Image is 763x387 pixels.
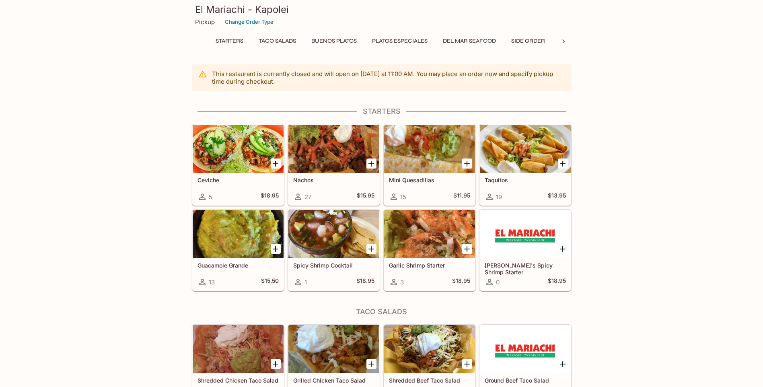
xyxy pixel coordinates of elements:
button: Add Spicy Shrimp Cocktail [366,244,376,254]
h5: Nachos [293,177,374,183]
div: Shredded Beef Taco Salad [384,325,475,373]
button: Side Order [507,35,549,47]
h5: Shredded Chicken Taco Salad [197,377,279,384]
button: Change Order Type [221,16,277,28]
p: Pickup [195,18,215,26]
h5: Guacamole Grande [197,262,279,269]
span: 3 [400,278,404,286]
h5: Spicy Shrimp Cocktail [293,262,374,269]
h5: $18.95 [261,192,279,202]
span: 27 [304,193,311,201]
button: Del Mar Seafood [438,35,500,47]
button: Add Guacamole Grande [271,244,281,254]
a: Taquitos19$13.95 [479,124,571,206]
a: Guacamole Grande13$15.50 [192,210,284,291]
a: Mini Quesadillas15$11.95 [384,124,475,206]
button: Add Ceviche [271,159,281,169]
h5: [PERSON_NAME]'s Spicy Shrimp Starter [485,262,566,275]
p: This restaurant is currently closed and will open on [DATE] at 11:00 AM . You may place an order ... [212,70,565,85]
button: Taco Salads [254,35,300,47]
div: Taquitos [480,125,571,173]
h5: $18.95 [548,277,566,287]
button: Add Taquitos [558,159,568,169]
button: Add Shredded Chicken Taco Salad [271,359,281,369]
h5: $18.95 [356,277,374,287]
h5: Ceviche [197,177,279,183]
span: 15 [400,193,406,201]
button: Add Ground Beef Taco Salad [558,359,568,369]
h5: $15.95 [357,192,374,202]
span: 13 [209,278,215,286]
button: Add Nachos [366,159,376,169]
span: 19 [496,193,502,201]
div: Garlic Shrimp Starter [384,210,475,258]
h4: Starters [192,107,572,116]
h5: $11.95 [453,192,470,202]
h4: Taco Salads [192,307,572,316]
button: Add Garlic Shrimp Starter [462,244,472,254]
a: [PERSON_NAME]'s Spicy Shrimp Starter0$18.95 [479,210,571,291]
h5: Garlic Shrimp Starter [389,262,470,269]
div: Grilled Chicken Taco Salad [288,325,379,373]
h5: Shredded Beef Taco Salad [389,377,470,384]
a: Nachos27$15.95 [288,124,380,206]
h5: Ground Beef Taco Salad [485,377,566,384]
button: Add Mini Quesadillas [462,159,472,169]
a: Spicy Shrimp Cocktail1$18.95 [288,210,380,291]
h5: $18.95 [452,277,470,287]
div: Ceviche [193,125,284,173]
h5: Mini Quesadillas [389,177,470,183]
div: Guacamole Grande [193,210,284,258]
h3: El Mariachi - Kapolei [195,3,568,16]
div: Spicy Shrimp Cocktail [288,210,379,258]
a: Ceviche5$18.95 [192,124,284,206]
span: 5 [209,193,212,201]
h5: Grilled Chicken Taco Salad [293,377,374,384]
div: Ground Beef Taco Salad [480,325,571,373]
div: Mini Quesadillas [384,125,475,173]
button: Add Grilled Chicken Taco Salad [366,359,376,369]
div: Chuy's Spicy Shrimp Starter [480,210,571,258]
button: Add Shredded Beef Taco Salad [462,359,472,369]
h5: $13.95 [548,192,566,202]
button: Starters [211,35,248,47]
h5: Taquitos [485,177,566,183]
div: Shredded Chicken Taco Salad [193,325,284,373]
div: Nachos [288,125,379,173]
button: Platos Especiales [368,35,432,47]
a: Garlic Shrimp Starter3$18.95 [384,210,475,291]
button: Buenos Platos [307,35,361,47]
h5: $15.50 [261,277,279,287]
span: 0 [496,278,500,286]
span: 1 [304,278,307,286]
button: Add Chuy's Spicy Shrimp Starter [558,244,568,254]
